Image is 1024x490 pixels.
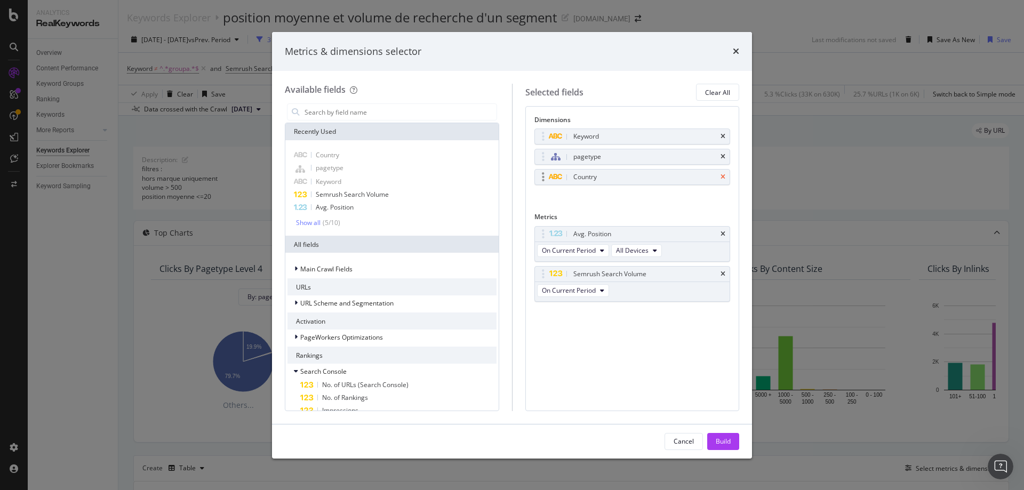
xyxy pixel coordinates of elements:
[573,151,601,162] div: pagetype
[316,163,343,172] span: pagetype
[534,266,731,302] div: Semrush Search VolumetimesOn Current Period
[287,278,497,295] div: URLs
[537,244,609,257] button: On Current Period
[525,86,583,99] div: Selected fields
[322,380,409,389] span: No. of URLs (Search Console)
[573,269,646,279] div: Semrush Search Volume
[534,128,731,144] div: Keywordtimes
[721,154,725,160] div: times
[534,115,731,128] div: Dimensions
[300,367,347,376] span: Search Console
[707,433,739,450] button: Build
[674,437,694,446] div: Cancel
[705,88,730,97] div: Clear All
[321,218,340,227] div: ( 5 / 10 )
[573,172,597,182] div: Country
[534,149,731,165] div: pagetypetimes
[287,312,497,330] div: Activation
[316,203,354,212] span: Avg. Position
[534,169,731,185] div: Countrytimes
[316,177,341,186] span: Keyword
[287,347,497,364] div: Rankings
[542,286,596,295] span: On Current Period
[573,229,611,239] div: Avg. Position
[573,131,599,142] div: Keyword
[721,133,725,140] div: times
[285,84,346,95] div: Available fields
[616,246,649,255] span: All Devices
[721,231,725,237] div: times
[303,104,497,120] input: Search by field name
[716,437,731,446] div: Build
[285,123,499,140] div: Recently Used
[285,45,421,59] div: Metrics & dimensions selector
[300,333,383,342] span: PageWorkers Optimizations
[537,284,609,297] button: On Current Period
[296,219,321,227] div: Show all
[696,84,739,101] button: Clear All
[542,246,596,255] span: On Current Period
[733,45,739,59] div: times
[300,299,394,308] span: URL Scheme and Segmentation
[611,244,662,257] button: All Devices
[285,236,499,253] div: All fields
[721,271,725,277] div: times
[316,190,389,199] span: Semrush Search Volume
[988,454,1013,479] iframe: Intercom live chat
[316,150,339,159] span: Country
[300,264,353,274] span: Main Crawl Fields
[534,226,731,262] div: Avg. PositiontimesOn Current PeriodAll Devices
[721,174,725,180] div: times
[665,433,703,450] button: Cancel
[272,32,752,459] div: modal
[534,212,731,226] div: Metrics
[322,393,368,402] span: No. of Rankings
